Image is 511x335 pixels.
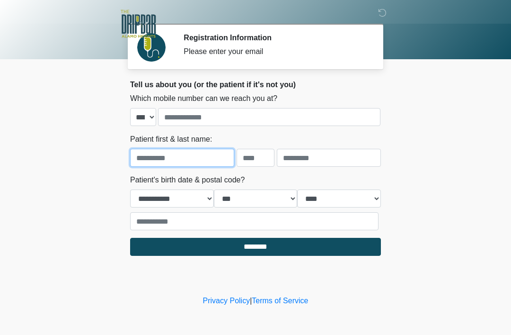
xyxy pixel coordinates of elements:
label: Which mobile number can we reach you at? [130,93,277,104]
img: The DRIPBaR - Alamo Heights Logo [121,7,156,41]
a: | [250,297,252,305]
label: Patient first & last name: [130,134,212,145]
a: Privacy Policy [203,297,250,305]
label: Patient's birth date & postal code? [130,174,245,186]
a: Terms of Service [252,297,308,305]
div: Please enter your email [184,46,367,57]
h2: Tell us about you (or the patient if it's not you) [130,80,381,89]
